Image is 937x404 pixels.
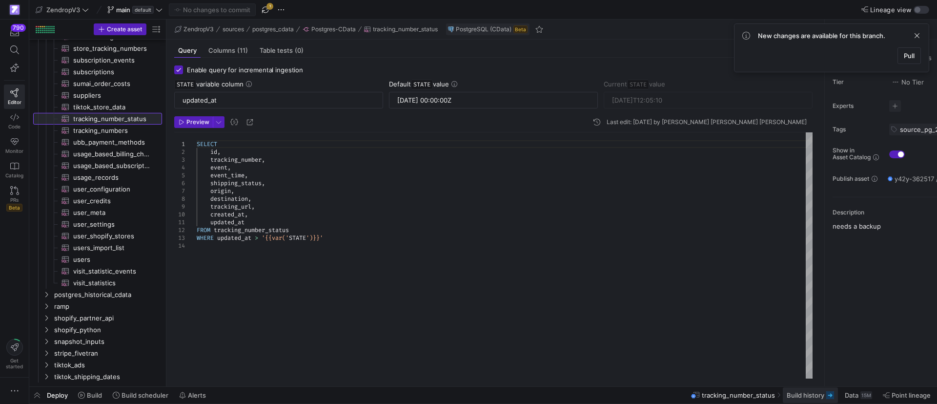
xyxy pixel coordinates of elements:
[54,336,161,347] span: snapshot_inputs
[33,289,162,300] div: Press SPACE to select this row.
[456,26,511,33] span: PostgreSQL (CData)
[262,234,289,242] span: '{{var('
[897,47,921,64] button: Pull
[860,391,872,399] div: 15M
[4,133,25,158] a: Monitor
[840,387,876,404] button: Data15M
[33,125,162,136] a: tracking_numbers​​​​​​​​​
[108,387,173,404] button: Build scheduler
[210,156,262,164] span: tracking_number
[4,1,25,18] a: https://storage.googleapis.com/y42-prod-data-exchange/images/qZXOSqkTtPuVcXVzF40oUlM07HVTwZXfPK0U...
[260,47,304,54] span: Table tests
[174,242,185,250] div: 14
[33,336,162,347] div: Press SPACE to select this row.
[105,3,165,16] button: maindefault
[607,119,807,126] div: Last edit: [DATE] by [PERSON_NAME] [PERSON_NAME] [PERSON_NAME]
[188,391,206,399] span: Alerts
[33,101,162,113] div: Press SPACE to select this row.
[73,207,151,218] span: user_meta​​​​​​​​​
[33,148,162,160] a: usage_based_billing_charges​​​​​​​​​
[197,140,217,148] span: SELECT
[33,265,162,277] a: visit_statistic_events​​​​​​​​​
[33,160,162,171] div: Press SPACE to select this row.
[73,160,151,171] span: usage_based_subscriptions​​​​​​​​​
[74,387,106,404] button: Build
[107,26,142,33] span: Create asset
[33,54,162,66] a: subscription_events​​​​​​​​​
[33,207,162,218] a: user_meta​​​​​​​​​
[892,391,931,399] span: Point lineage
[33,78,162,89] a: sumai_order_costs​​​​​​​​​
[210,187,231,195] span: origin
[311,26,356,33] span: Postgres-CData
[210,148,217,156] span: id
[174,80,196,89] span: STATE
[73,90,151,101] span: suppliers​​​​​​​​​
[33,254,162,265] a: users​​​​​​​​​
[174,218,185,226] div: 11
[33,218,162,230] div: Press SPACE to select this row.
[248,195,251,203] span: ,
[8,124,20,129] span: Code
[33,160,162,171] a: usage_based_subscriptions​​​​​​​​​
[878,387,935,404] button: Point lineage
[46,6,80,14] span: ZendropV3
[362,23,440,35] button: tracking_number_status
[33,371,162,383] div: Press SPACE to select this row.
[178,47,197,54] span: Query
[11,24,26,32] div: 790
[389,80,449,88] span: Default value
[217,234,251,242] span: updated_at
[33,277,162,289] a: visit_statistics​​​​​​​​​
[54,360,161,371] span: tiktok_ads
[4,109,25,133] a: Code
[73,231,151,242] span: user_shopify_stores​​​​​​​​​
[208,47,248,54] span: Columns
[175,387,210,404] button: Alerts
[782,387,838,404] button: Build history
[54,289,161,300] span: postgres_historical_cdata
[889,76,926,88] button: No tierNo Tier
[73,102,151,113] span: tiktok_store_data​​​​​​​​​
[33,312,162,324] div: Press SPACE to select this row.
[210,179,262,187] span: shipping_status
[8,99,21,105] span: Editor
[73,219,151,230] span: user_settings​​​​​​​​​
[833,175,869,182] span: Publish asset
[73,55,151,66] span: subscription_events​​​​​​​​​
[833,126,881,133] span: Tags
[174,226,185,234] div: 12
[758,32,885,40] span: New changes are available for this branch.
[33,89,162,101] div: Press SPACE to select this row.
[73,78,151,89] span: sumai_order_costs​​​​​​​​​
[787,391,824,399] span: Build history
[33,148,162,160] div: Press SPACE to select this row.
[73,172,151,183] span: usage_records​​​​​​​​​
[174,195,185,203] div: 8
[122,391,168,399] span: Build scheduler
[54,324,161,336] span: shopify_python
[33,218,162,230] a: user_settings​​​​​​​​​
[604,80,665,88] span: Current value
[33,183,162,195] a: user_configuration​​​​​​​​​
[174,80,244,88] span: variable column
[33,230,162,242] div: Press SPACE to select this row.
[33,242,162,254] div: Press SPACE to select this row.
[174,156,185,164] div: 3
[227,164,231,171] span: ,
[250,23,296,35] button: postgres_cdata
[33,78,162,89] div: Press SPACE to select this row.
[174,140,185,148] div: 1
[373,26,438,33] span: tracking_number_status
[73,254,151,265] span: users​​​​​​​​​
[244,211,248,218] span: ,
[33,207,162,218] div: Press SPACE to select this row.
[73,266,151,277] span: visit_statistic_events​​​​​​​​​
[4,335,25,373] button: Getstarted
[217,148,221,156] span: ,
[251,203,255,211] span: ,
[33,54,162,66] div: Press SPACE to select this row.
[10,197,19,203] span: PRs
[33,125,162,136] div: Press SPACE to select this row.
[33,359,162,371] div: Press SPACE to select this row.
